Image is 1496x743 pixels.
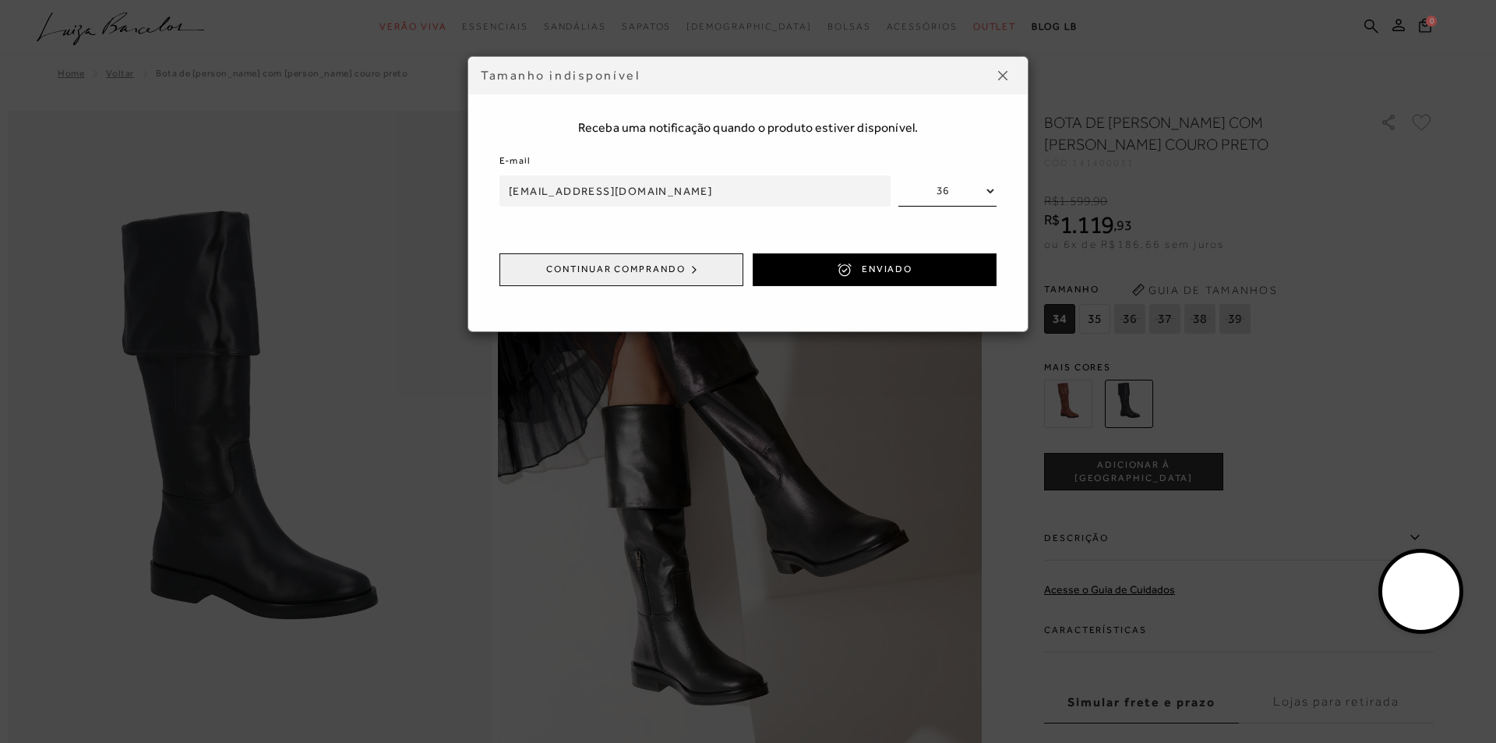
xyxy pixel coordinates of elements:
span: ENVIADO [862,263,912,276]
label: E-mail [499,154,531,168]
div: Tamanho indisponível [481,67,990,84]
span: Receba uma notificação quando o produto estiver disponível. [499,119,997,136]
button: ENVIADO [753,253,997,286]
img: icon-close.png [998,71,1007,80]
input: Informe seu e-mail [499,175,891,207]
button: Continuar comprando [499,253,743,286]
